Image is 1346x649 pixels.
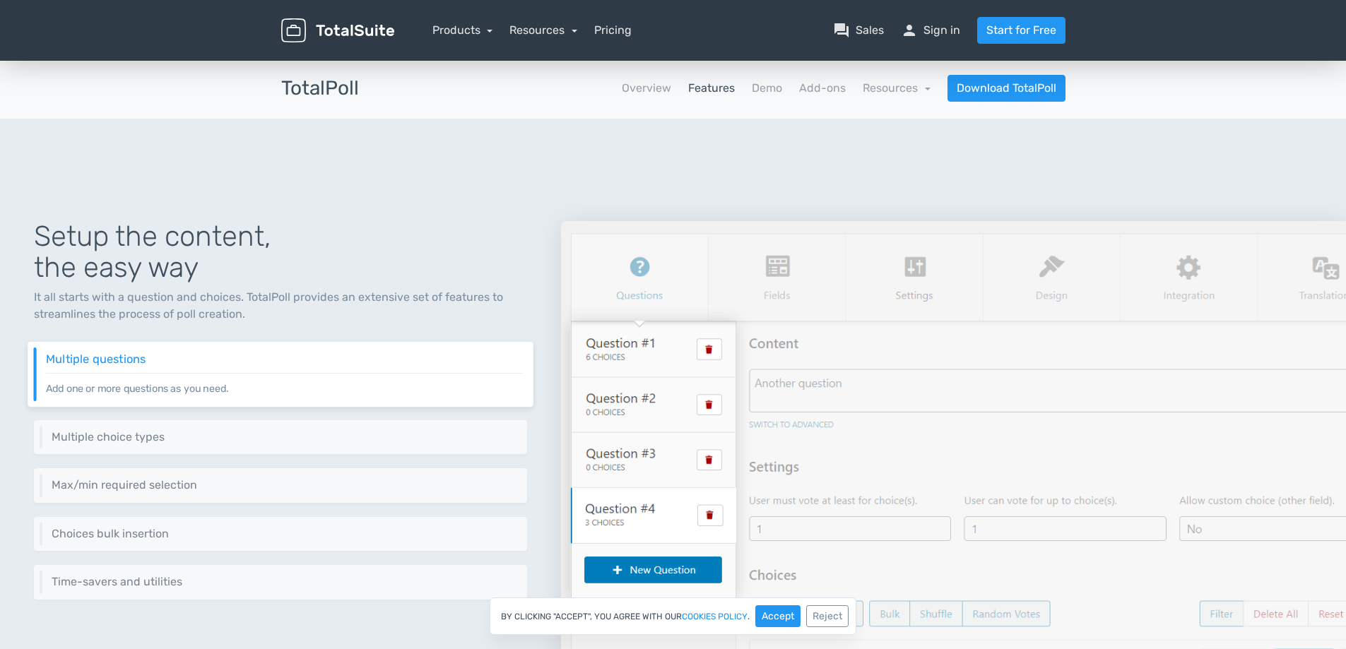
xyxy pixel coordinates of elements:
p: Add one or more questions as you need. [46,373,522,396]
h6: Multiple questions [46,352,522,365]
button: Accept [755,605,801,627]
h3: TotalPoll [281,78,359,100]
p: It all starts with a question and choices. TotalPoll provides an extensive set of features to str... [34,289,527,323]
h6: Multiple choice types [52,431,516,443]
a: Add-ons [799,80,846,97]
h6: Time-savers and utilities [52,576,516,588]
a: Start for Free [977,17,1065,44]
a: Resources [509,23,577,37]
h6: Max/min required selection [52,479,516,492]
a: Resources [863,81,931,95]
a: cookies policy [682,612,748,621]
a: Download TotalPoll [947,75,1065,102]
div: By clicking "Accept", you agree with our . [490,597,856,635]
a: Overview [622,80,671,97]
a: Demo [752,80,782,97]
button: Reject [806,605,849,627]
h6: Choices bulk insertion [52,528,516,540]
p: Shuffle choices, insert random votes and more utilities that save you more time and effort. [52,588,516,589]
a: Pricing [594,22,632,39]
span: question_answer [833,22,850,39]
span: person [901,22,918,39]
img: TotalSuite for WordPress [281,18,394,43]
a: question_answerSales [833,22,884,39]
a: personSign in [901,22,960,39]
a: Features [688,80,735,97]
p: You can have choices as plain text, image, video, audio or even HTML. [52,443,516,443]
h1: Setup the content, the easy way [34,221,527,283]
a: Products [432,23,493,37]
